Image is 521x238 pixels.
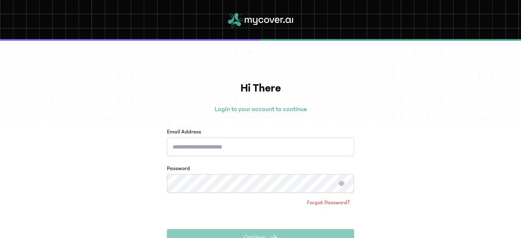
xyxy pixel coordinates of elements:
h1: Hi There [167,80,354,97]
label: Password [167,164,190,172]
a: Forgot Password? [303,196,354,209]
span: Forgot Password? [307,199,350,207]
label: Email Address [167,128,201,136]
p: Login to your account to continue [167,104,354,114]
